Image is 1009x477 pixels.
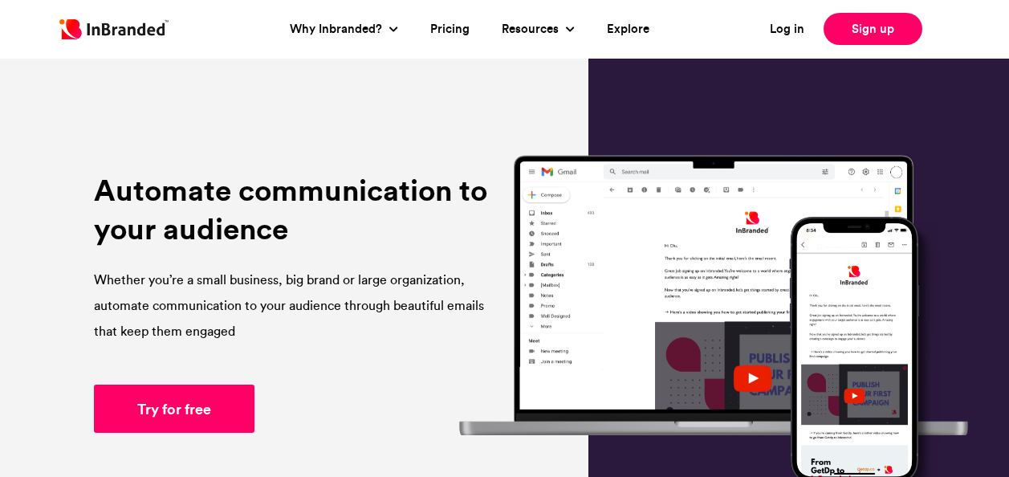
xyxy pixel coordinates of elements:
[94,267,495,344] p: Whether you’re a small business, big brand or large organization, automate communication to your ...
[824,13,922,45] a: Sign up
[607,20,649,39] a: Explore
[94,171,495,248] h1: Automate communication to your audience
[94,385,254,433] a: Try for free
[770,20,804,39] a: Log in
[290,20,386,39] a: Why Inbranded?
[430,20,470,39] a: Pricing
[458,152,969,435] img: Editing an email
[502,20,563,39] a: Resources
[59,19,169,39] img: Inbranded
